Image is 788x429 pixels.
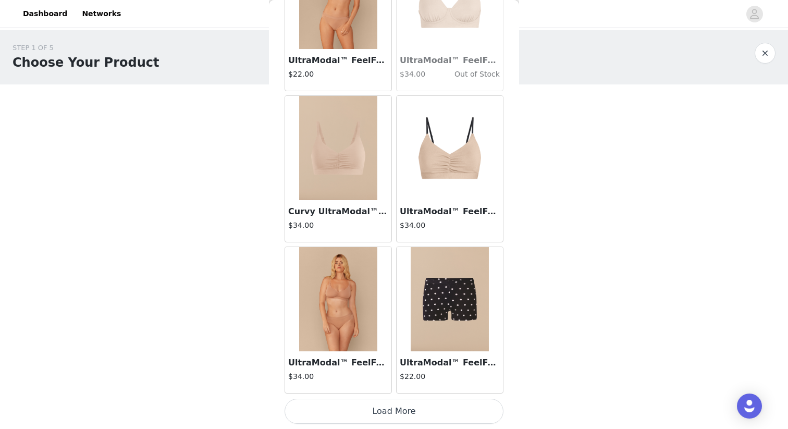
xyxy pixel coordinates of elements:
[288,205,388,218] h3: Curvy UltraModal™ FeelFree Ruched Bralette | Sand Dune/Sand Dune
[17,2,73,26] a: Dashboard
[400,220,500,231] h4: $34.00
[400,357,500,369] h3: UltraModal™ FeelFree Boyshort | Polka Dots
[400,69,433,80] h4: $34.00
[299,96,377,200] img: Curvy UltraModal™ FeelFree Ruched Bralette | Sand Dune/Sand Dune
[411,247,489,351] img: UltraModal™ FeelFree Boyshort | Polka Dots
[400,205,500,218] h3: UltraModal™ FeelFree Ruched Bralette | Sand Dune
[433,69,500,80] h4: Out of Stock
[13,53,159,72] h1: Choose Your Product
[299,247,377,351] img: UltraModal™ FeelFree Ruched Bralette | Sand Dune/Sand Dune
[288,371,388,382] h4: $34.00
[288,54,388,67] h3: UltraModal™ FeelFree Bikini | Sand Dune
[76,2,127,26] a: Networks
[737,394,762,419] div: Open Intercom Messenger
[288,357,388,369] h3: UltraModal™ FeelFree Ruched Bralette | Sand Dune/Sand Dune
[400,371,500,382] h4: $22.00
[749,6,759,22] div: avatar
[400,54,500,67] h3: UltraModal™ FeelFree Longline Bralette | Sand Dune
[13,43,159,53] div: STEP 1 OF 5
[288,69,388,80] h4: $22.00
[288,220,388,231] h4: $34.00
[285,399,503,424] button: Load More
[398,96,502,200] img: UltraModal™ FeelFree Ruched Bralette | Sand Dune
